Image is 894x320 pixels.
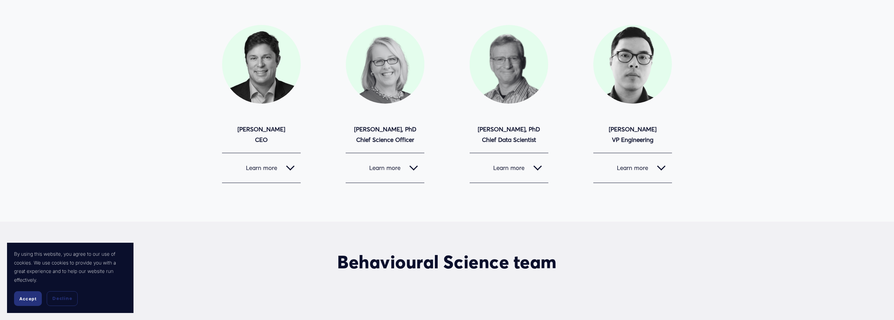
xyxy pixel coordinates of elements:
button: Learn more [593,153,672,183]
section: Cookie banner [7,243,133,313]
button: Learn more [346,153,424,183]
span: Learn more [228,164,286,171]
span: Decline [52,295,72,302]
strong: [PERSON_NAME], PhD Chief Science Officer [354,125,416,144]
button: Learn more [222,153,301,183]
span: Learn more [476,164,534,171]
strong: [PERSON_NAME], PhD Chief Data Scientist [478,125,540,144]
span: Learn more [600,164,657,171]
strong: [PERSON_NAME] CEO [237,125,285,144]
button: Decline [47,291,78,306]
button: Accept [14,291,42,306]
button: Learn more [470,153,548,183]
p: By using this website, you agree to our use of cookies. We use cookies to provide you with a grea... [14,250,126,284]
h2: Behavioural Science team [263,251,631,273]
span: Learn more [352,164,409,171]
span: Accept [19,296,37,301]
strong: [PERSON_NAME] VP Engineering [609,125,657,144]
